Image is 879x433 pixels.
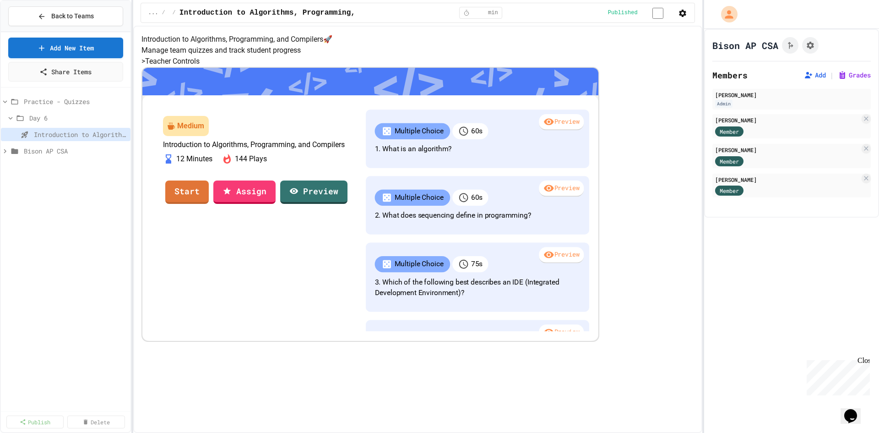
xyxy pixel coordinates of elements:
[608,9,638,16] span: Published
[394,126,443,137] p: Multiple Choice
[641,8,674,19] input: publish toggle
[162,9,165,16] span: /
[715,175,860,184] div: [PERSON_NAME]
[488,9,498,16] span: min
[374,277,580,298] p: 3. Which of the following best describes an IDE (Integrated Development Environment)?
[24,146,127,156] span: Bison AP CSA
[471,126,483,137] p: 60 s
[838,71,871,80] button: Grades
[177,121,204,132] div: Medium
[235,153,267,164] p: 144 Plays
[8,62,123,82] a: Share Items
[280,181,347,204] a: Preview
[720,157,739,165] span: Member
[539,324,584,341] div: Preview
[165,181,209,204] a: Start
[539,181,584,197] div: Preview
[141,34,694,45] h4: Introduction to Algorithms, Programming, and Compilers 🚀
[394,192,443,203] p: Multiple Choice
[712,39,778,52] h1: Bison AP CSA
[4,4,63,58] div: Chat with us now!Close
[715,146,860,154] div: [PERSON_NAME]
[173,9,176,16] span: /
[804,71,826,80] button: Add
[6,416,64,428] a: Publish
[608,7,674,18] div: Content is published and visible to students
[141,45,694,56] p: Manage team quizzes and track student progress
[712,69,748,82] h2: Members
[51,11,94,21] span: Back to Teams
[803,356,870,395] iframe: chat widget
[374,210,580,221] p: 2. What does sequencing define in programming?
[179,7,417,18] span: Introduction to Algorithms, Programming, and Compilers
[841,396,870,424] iframe: chat widget
[539,114,584,131] div: Preview
[715,91,868,99] div: [PERSON_NAME]
[176,153,212,164] p: 12 Minutes
[471,192,483,203] p: 60 s
[782,37,798,54] button: Click to see fork details
[24,97,127,106] span: Practice - Quizzes
[539,247,584,263] div: Preview
[830,70,834,81] span: |
[67,416,125,428] a: Delete
[34,130,127,139] span: Introduction to Algorithms, Programming, and Compilers
[213,181,276,204] a: Assign
[141,56,694,67] h5: > Teacher Controls
[471,259,483,270] p: 75 s
[374,144,580,155] p: 1. What is an algorithm?
[8,38,123,58] a: Add New Item
[715,116,860,124] div: [PERSON_NAME]
[163,141,348,149] p: Introduction to Algorithms, Programming, and Compilers
[8,6,123,26] button: Back to Teams
[711,4,740,25] div: My Account
[715,100,732,108] div: Admin
[802,37,819,54] button: Assignment Settings
[720,127,739,136] span: Member
[29,113,127,123] span: Day 6
[148,9,158,16] span: ...
[720,186,739,195] span: Member
[394,259,443,270] p: Multiple Choice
